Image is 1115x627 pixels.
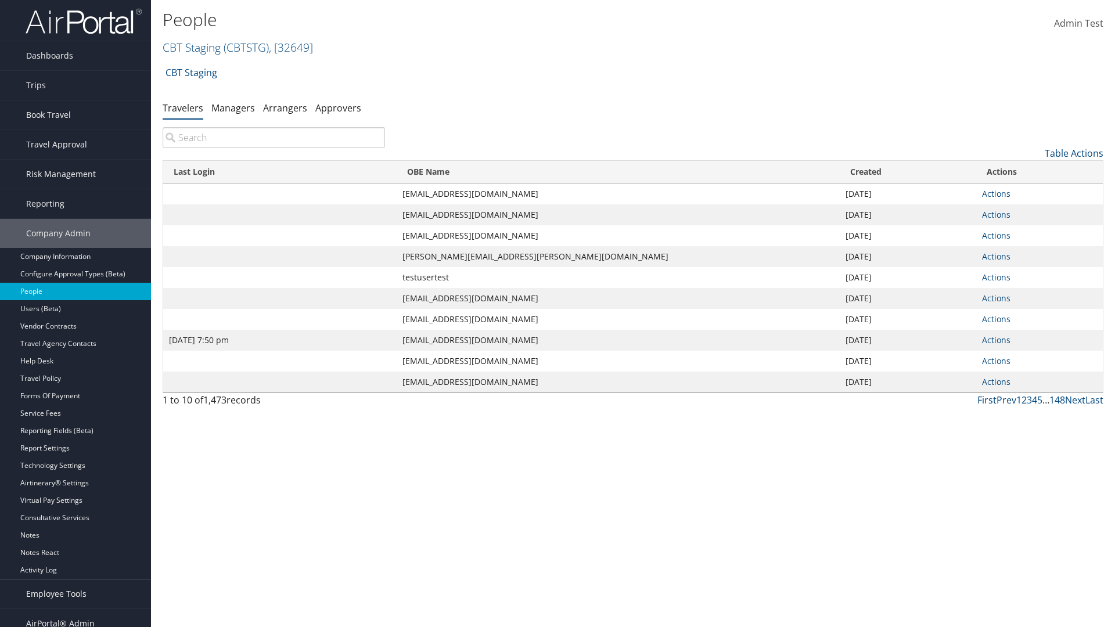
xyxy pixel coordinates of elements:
span: Dashboards [26,41,73,70]
a: First [977,394,997,406]
a: Actions [982,355,1010,366]
span: Risk Management [26,160,96,189]
span: Admin Test [1054,17,1103,30]
span: Travel Approval [26,130,87,159]
input: Search [163,127,385,148]
a: Actions [982,376,1010,387]
td: [EMAIL_ADDRESS][DOMAIN_NAME] [397,351,840,372]
span: 1,473 [203,394,226,406]
div: 1 to 10 of records [163,393,385,413]
img: airportal-logo.png [26,8,142,35]
span: Employee Tools [26,579,87,608]
th: Last Login: activate to sort column ascending [163,161,397,183]
td: [EMAIL_ADDRESS][DOMAIN_NAME] [397,183,840,204]
span: , [ 32649 ] [269,39,313,55]
a: Table Actions [1045,147,1103,160]
td: [EMAIL_ADDRESS][DOMAIN_NAME] [397,225,840,246]
td: [DATE] [840,267,976,288]
a: CBT Staging [166,61,217,84]
span: Company Admin [26,219,91,248]
h1: People [163,8,790,32]
td: [DATE] [840,351,976,372]
td: [DATE] [840,372,976,392]
td: [EMAIL_ADDRESS][DOMAIN_NAME] [397,204,840,225]
td: [DATE] [840,288,976,309]
td: [DATE] 7:50 pm [163,330,397,351]
a: Actions [982,230,1010,241]
a: 2 [1022,394,1027,406]
td: [EMAIL_ADDRESS][DOMAIN_NAME] [397,288,840,309]
a: Arrangers [263,102,307,114]
td: [PERSON_NAME][EMAIL_ADDRESS][PERSON_NAME][DOMAIN_NAME] [397,246,840,267]
a: Travelers [163,102,203,114]
a: Admin Test [1054,6,1103,42]
span: Book Travel [26,100,71,129]
a: 3 [1027,394,1032,406]
a: 148 [1049,394,1065,406]
a: Actions [982,251,1010,262]
td: [DATE] [840,309,976,330]
span: Reporting [26,189,64,218]
td: [EMAIL_ADDRESS][DOMAIN_NAME] [397,330,840,351]
a: Managers [211,102,255,114]
td: [DATE] [840,183,976,204]
span: ( CBTSTG ) [224,39,269,55]
a: Prev [997,394,1016,406]
td: [DATE] [840,225,976,246]
a: 4 [1032,394,1037,406]
a: Actions [982,188,1010,199]
a: CBT Staging [163,39,313,55]
td: [DATE] [840,246,976,267]
th: Created: activate to sort column ascending [840,161,976,183]
a: Actions [982,272,1010,283]
th: Actions [976,161,1103,183]
a: Next [1065,394,1085,406]
a: 5 [1037,394,1042,406]
a: Actions [982,334,1010,345]
a: Actions [982,293,1010,304]
a: Last [1085,394,1103,406]
td: [EMAIL_ADDRESS][DOMAIN_NAME] [397,372,840,392]
th: OBE Name: activate to sort column ascending [397,161,840,183]
td: [EMAIL_ADDRESS][DOMAIN_NAME] [397,309,840,330]
td: [DATE] [840,204,976,225]
a: 1 [1016,394,1022,406]
a: Actions [982,313,1010,325]
td: testusertest [397,267,840,288]
span: … [1042,394,1049,406]
span: Trips [26,71,46,100]
a: Actions [982,209,1010,220]
td: [DATE] [840,330,976,351]
a: Approvers [315,102,361,114]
